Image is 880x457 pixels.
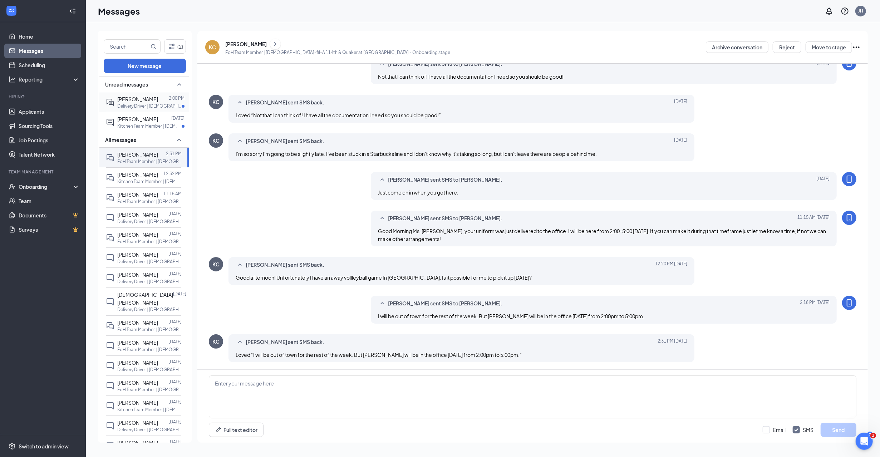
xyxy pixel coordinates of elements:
[117,271,158,278] span: [PERSON_NAME]
[19,208,80,222] a: DocumentsCrown
[167,42,176,51] svg: Filter
[117,407,182,413] p: Kitchen Team Member | [DEMOGRAPHIC_DATA]-fil-A 82nd & University at [GEOGRAPHIC_DATA]
[104,40,149,53] input: Search
[105,81,148,88] span: Unread messages
[225,40,267,48] div: [PERSON_NAME]
[117,319,158,326] span: [PERSON_NAME]
[117,251,158,258] span: [PERSON_NAME]
[117,191,158,198] span: [PERSON_NAME]
[378,313,644,319] span: I will be out of town for the rest of the week. But [PERSON_NAME] will be in the office [DATE] fr...
[236,261,244,269] svg: SmallChevronUp
[19,133,80,147] a: Job Postings
[388,299,502,308] span: [PERSON_NAME] sent SMS to [PERSON_NAME].
[845,175,854,183] svg: MobileSms
[246,137,324,146] span: [PERSON_NAME] sent SMS back.
[117,279,182,285] p: Delivery Driver | [DEMOGRAPHIC_DATA]-fil-A 82nd & University at [GEOGRAPHIC_DATA]
[658,338,687,347] span: [DATE] 2:31 PM
[870,433,876,438] span: 1
[19,104,80,119] a: Applicants
[117,259,182,265] p: Delivery Driver | [DEMOGRAPHIC_DATA]-fil-A 82nd & University at [GEOGRAPHIC_DATA]
[9,94,78,100] div: Hiring
[8,7,15,14] svg: WorkstreamLogo
[225,49,450,55] p: FoH Team Member | [DEMOGRAPHIC_DATA]-fil-A 114th & Quaker at [GEOGRAPHIC_DATA] - Onboarding stage
[816,60,830,68] span: [DATE]
[106,193,114,202] svg: DoubleChat
[9,183,16,190] svg: UserCheck
[19,119,80,133] a: Sourcing Tools
[104,59,186,73] button: New message
[117,116,158,122] span: [PERSON_NAME]
[674,137,687,146] span: [DATE]
[378,299,387,308] svg: SmallChevronUp
[117,306,182,313] p: Delivery Driver | [DEMOGRAPHIC_DATA]-fil-A 82nd & University at [GEOGRAPHIC_DATA]
[236,352,522,358] span: Loved “I will be out of town for the rest of the week. But [PERSON_NAME] will be in the office [D...
[106,382,114,390] svg: ChatInactive
[106,298,114,306] svg: ChatInactive
[246,338,324,347] span: [PERSON_NAME] sent SMS back.
[117,218,182,225] p: Delivery Driver | [DEMOGRAPHIC_DATA]-fil-A 82nd & University at [GEOGRAPHIC_DATA]
[236,274,532,281] span: Good afternoon! Unfortunately I have an away vollleyball game In [GEOGRAPHIC_DATA]. Is it possibl...
[168,359,182,365] p: [DATE]
[117,347,182,353] p: FoH Team Member | [DEMOGRAPHIC_DATA]- fil-A 82nd & University at [GEOGRAPHIC_DATA]
[168,251,182,257] p: [DATE]
[117,387,182,393] p: FoH Team Member | [DEMOGRAPHIC_DATA]-fil-A 114th & Quaker at [GEOGRAPHIC_DATA]
[867,432,873,438] div: 2
[117,439,158,446] span: [PERSON_NAME]
[212,137,220,144] div: KC
[378,189,458,196] span: Just come on in when you get here.
[117,399,158,406] span: [PERSON_NAME]
[166,151,182,157] p: 2:31 PM
[706,41,768,53] button: Archive conversation
[117,339,158,346] span: [PERSON_NAME]
[856,433,873,450] iframe: Intercom live chat
[9,76,16,83] svg: Analysis
[378,176,387,184] svg: SmallChevronUp
[773,41,801,53] button: Reject
[69,8,76,15] svg: Collapse
[151,44,156,49] svg: MagnifyingGlass
[19,76,80,83] div: Reporting
[163,191,182,197] p: 11:15 AM
[106,341,114,350] svg: ChatInactive
[797,214,830,223] span: [DATE] 11:15 AM
[19,194,80,208] a: Team
[117,103,182,109] p: Delivery Driver | [DEMOGRAPHIC_DATA]-fil-A 114th & Quaker at [GEOGRAPHIC_DATA]
[236,112,441,118] span: Loved “Not that I can think of! I have all the documentation I need so you should be good!”
[9,443,16,450] svg: Settings
[209,44,216,51] div: KC
[852,43,861,51] svg: Ellipses
[164,39,186,54] button: Filter (2)
[378,73,564,80] span: Not that I can think of! I have all the documentation I need so you should be good!
[858,8,863,14] div: JH
[106,234,114,242] svg: DoubleChat
[800,299,830,308] span: [DATE] 2:18 PM
[163,171,182,177] p: 12:32 PM
[106,362,114,370] svg: ChatInactive
[117,151,158,158] span: [PERSON_NAME]
[378,214,387,223] svg: SmallChevronUp
[215,426,222,433] svg: Pen
[270,39,281,49] button: ChevronRight
[9,169,78,175] div: Team Management
[106,153,114,162] svg: DoubleChat
[236,338,244,347] svg: SmallChevronUp
[816,176,830,184] span: [DATE]
[388,60,502,68] span: [PERSON_NAME] sent SMS to [PERSON_NAME].
[378,60,387,68] svg: SmallChevronUp
[106,98,114,107] svg: ActiveDoubleChat
[117,178,182,185] p: Kitchen Team Member | [DEMOGRAPHIC_DATA]-fil-A 114th & Quaker at [GEOGRAPHIC_DATA]
[168,339,182,345] p: [DATE]
[117,96,158,102] span: [PERSON_NAME]
[845,213,854,222] svg: MobileSms
[168,211,182,217] p: [DATE]
[105,136,136,143] span: All messages
[117,427,182,433] p: Delivery Driver | [DEMOGRAPHIC_DATA]-fil-A 82nd & University at [GEOGRAPHIC_DATA]
[236,151,597,157] span: I'm so sorry I'm going to be slightly late. I've been stuck in a Starbucks line and I don't know ...
[168,419,182,425] p: [DATE]
[117,158,182,164] p: FoH Team Member | [DEMOGRAPHIC_DATA]-fil-A 114th & Quaker at [GEOGRAPHIC_DATA]
[19,183,74,190] div: Onboarding
[806,41,852,53] button: Move to stage
[117,379,158,386] span: [PERSON_NAME]
[117,359,158,366] span: [PERSON_NAME]
[106,442,114,450] svg: ChatInactive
